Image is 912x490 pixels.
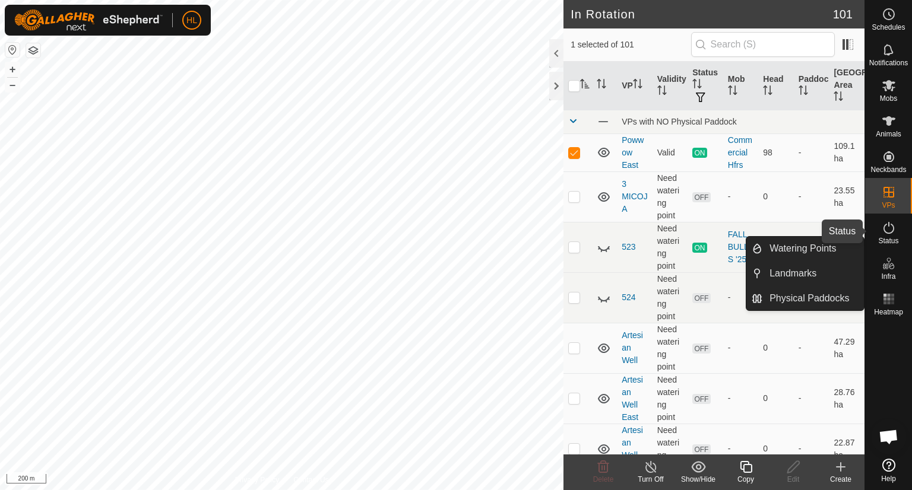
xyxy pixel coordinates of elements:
div: Open chat [871,419,907,454]
div: Turn Off [627,474,674,485]
td: 47.29 ha [829,323,864,373]
p-sorticon: Activate to sort [763,87,772,97]
td: 0 [758,424,794,474]
td: 28.76 ha [829,373,864,424]
td: - [794,424,829,474]
a: Physical Paddocks [762,287,864,310]
td: Need watering point [653,323,688,373]
td: 0 [758,323,794,373]
span: Notifications [869,59,908,66]
span: 101 [833,5,853,23]
a: Privacy Policy [235,475,280,485]
th: Paddock [794,62,829,110]
span: HL [186,14,197,27]
td: Valid [653,133,688,171]
span: OFF [692,192,710,202]
td: - [794,222,829,272]
span: OFF [692,293,710,303]
div: - [728,190,754,203]
a: Powwow East [622,135,644,170]
th: Validity [653,62,688,110]
a: 523 [622,242,635,252]
span: Heatmap [874,308,903,316]
div: Show/Hide [674,474,722,485]
span: Help [881,475,896,482]
span: Neckbands [870,166,906,173]
div: - [728,443,754,455]
button: Map Layers [26,43,40,58]
button: + [5,62,20,77]
td: 22.87 ha [829,424,864,474]
a: 524 [622,292,635,302]
span: Animals [876,131,901,138]
span: Delete [593,475,614,483]
div: - [728,342,754,354]
span: OFF [692,394,710,404]
span: 1 selected of 101 [571,39,691,51]
button: Reset Map [5,43,20,57]
p-sorticon: Activate to sort [580,81,590,90]
td: 3.94 ha [829,222,864,272]
th: Head [758,62,794,110]
a: Artesian Well East [622,375,643,422]
p-sorticon: Activate to sort [597,81,606,90]
p-sorticon: Activate to sort [728,87,737,97]
td: Need watering point [653,272,688,323]
a: Landmarks [762,262,864,285]
span: VPs [882,202,895,209]
td: Need watering point [653,424,688,474]
input: Search (S) [691,32,835,57]
div: Create [817,474,864,485]
div: - [728,392,754,405]
a: Help [865,454,912,487]
span: OFF [692,444,710,454]
span: Mobs [880,95,897,102]
td: 0 [758,171,794,222]
div: FALL BULLS '25 [728,228,754,266]
div: VPs with NO Physical Paddock [622,117,860,126]
p-sorticon: Activate to sort [834,93,843,103]
span: Physical Paddocks [769,291,849,306]
button: – [5,78,20,92]
p-sorticon: Activate to sort [799,87,808,97]
li: Landmarks [746,262,864,285]
p-sorticon: Activate to sort [692,81,702,90]
td: 0 [758,373,794,424]
span: Landmarks [769,266,816,281]
span: ON [692,243,707,253]
a: 3 MICOJA [622,179,648,214]
td: 1 [758,222,794,272]
td: - [794,373,829,424]
a: Artesian Well [622,330,643,365]
a: Watering Points [762,237,864,260]
h2: In Rotation [571,7,833,21]
li: Physical Paddocks [746,287,864,310]
td: - [794,133,829,171]
th: [GEOGRAPHIC_DATA] Area [829,62,864,110]
span: ON [692,148,707,158]
a: Contact Us [293,475,328,485]
p-sorticon: Activate to sort [633,81,642,90]
span: OFF [692,343,710,354]
td: 98 [758,133,794,171]
li: Watering Points [746,237,864,260]
td: 109.1 ha [829,133,864,171]
span: Status [878,237,898,244]
th: Status [688,62,723,110]
td: Need watering point [653,171,688,222]
div: Copy [722,474,769,485]
div: - [728,291,754,304]
td: - [794,323,829,373]
td: Need watering point [653,222,688,272]
span: Watering Points [769,241,836,256]
a: Artesian Well West [622,425,643,472]
td: 23.55 ha [829,171,864,222]
td: Need watering point [653,373,688,424]
td: - [794,171,829,222]
span: Schedules [872,24,905,31]
div: Edit [769,474,817,485]
img: Gallagher Logo [14,9,163,31]
th: Mob [723,62,759,110]
th: VP [617,62,653,110]
span: Infra [881,273,895,280]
